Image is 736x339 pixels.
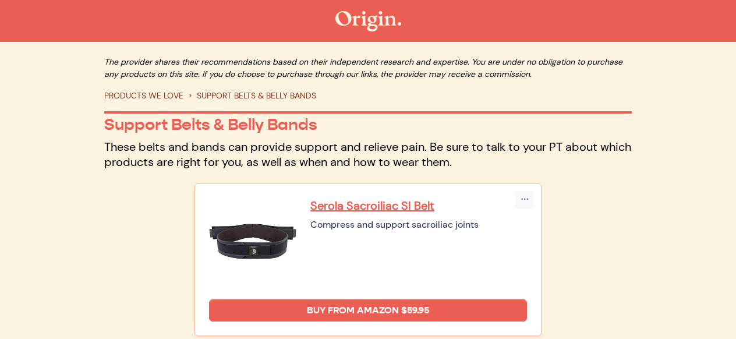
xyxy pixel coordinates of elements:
p: These belts and bands can provide support and relieve pain. Be sure to talk to your PT about whic... [104,139,632,169]
img: The Origin Shop [335,11,401,31]
img: Serola Sacroiliac SI Belt [209,198,296,285]
div: Compress and support sacroiliac joints [310,218,527,232]
li: SUPPORT BELTS & BELLY BANDS [183,90,316,102]
p: The provider shares their recommendations based on their independent research and expertise. You ... [104,56,632,80]
p: Support Belts & Belly Bands [104,115,632,135]
a: Buy from Amazon $59.95 [209,299,527,322]
a: PRODUCTS WE LOVE [104,90,183,101]
a: Serola Sacroiliac SI Belt [310,198,527,213]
